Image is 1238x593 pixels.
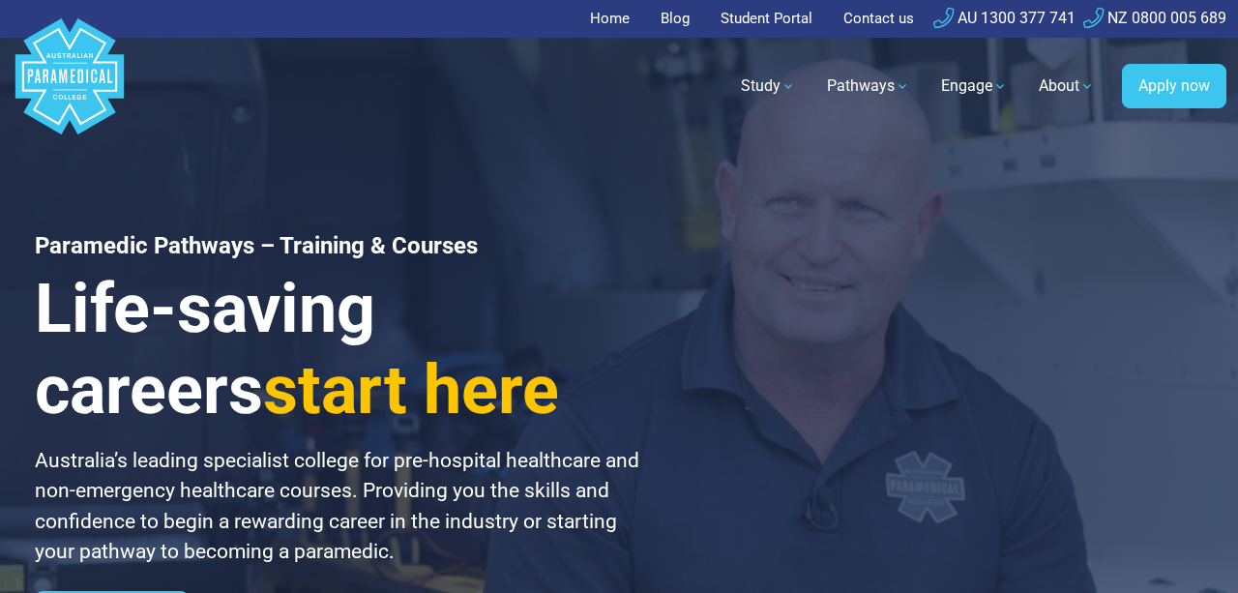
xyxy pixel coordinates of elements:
[929,59,1019,113] a: Engage
[729,59,808,113] a: Study
[933,9,1076,27] a: AU 1300 377 741
[35,446,642,568] p: Australia’s leading specialist college for pre-hospital healthcare and non-emergency healthcare c...
[1027,59,1106,113] a: About
[263,350,559,430] span: start here
[815,59,922,113] a: Pathways
[1122,64,1226,108] a: Apply now
[35,268,642,430] h3: Life-saving careers
[12,38,128,135] a: Australian Paramedical College
[1083,9,1226,27] a: NZ 0800 005 689
[35,232,642,260] h1: Paramedic Pathways – Training & Courses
